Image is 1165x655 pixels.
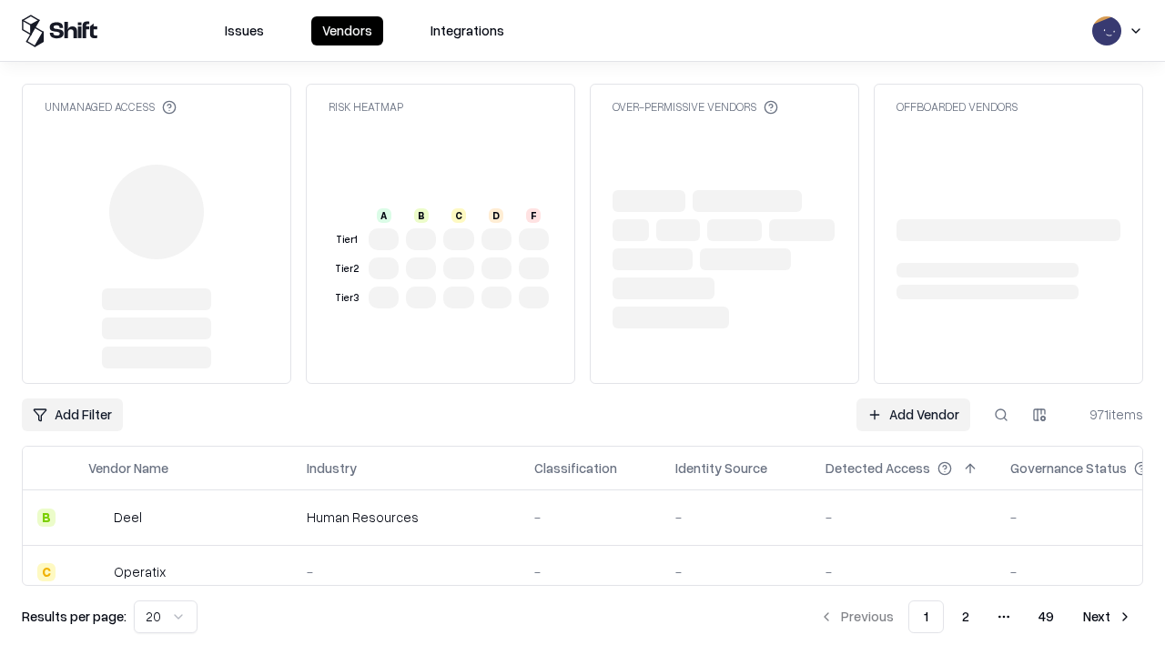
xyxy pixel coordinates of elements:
div: - [675,562,796,581]
div: - [826,562,981,581]
button: Integrations [420,16,515,45]
div: Operatix [114,562,166,581]
div: Classification [534,458,617,478]
div: Unmanaged Access [45,99,177,115]
div: - [675,508,796,527]
div: - [307,562,505,581]
button: 49 [1024,600,1069,633]
div: Tier 3 [332,290,361,306]
div: B [414,208,429,223]
div: A [377,208,391,223]
div: - [534,562,646,581]
p: Results per page: [22,607,127,626]
div: C [451,208,466,223]
button: Issues [214,16,275,45]
div: Offboarded Vendors [897,99,1018,115]
div: Risk Heatmap [329,99,403,115]
img: Deel [88,509,106,527]
div: Governance Status [1010,458,1127,478]
div: Tier 1 [332,232,361,247]
button: Next [1072,600,1143,633]
div: - [534,508,646,527]
div: Human Resources [307,508,505,527]
div: - [826,508,981,527]
div: Vendor Name [88,458,168,478]
button: Vendors [311,16,383,45]
div: Identity Source [675,458,767,478]
div: F [526,208,541,223]
a: Add Vendor [856,398,970,431]
img: Operatix [88,563,106,581]
div: D [489,208,503,223]
div: B [37,509,56,527]
div: C [37,563,56,581]
div: Tier 2 [332,261,361,277]
div: Deel [114,508,142,527]
div: Detected Access [826,458,930,478]
nav: pagination [808,600,1143,633]
div: Industry [307,458,357,478]
button: Add Filter [22,398,123,431]
button: 2 [947,600,984,633]
div: Over-Permissive Vendors [613,99,778,115]
div: 971 items [1070,405,1143,424]
button: 1 [908,600,944,633]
